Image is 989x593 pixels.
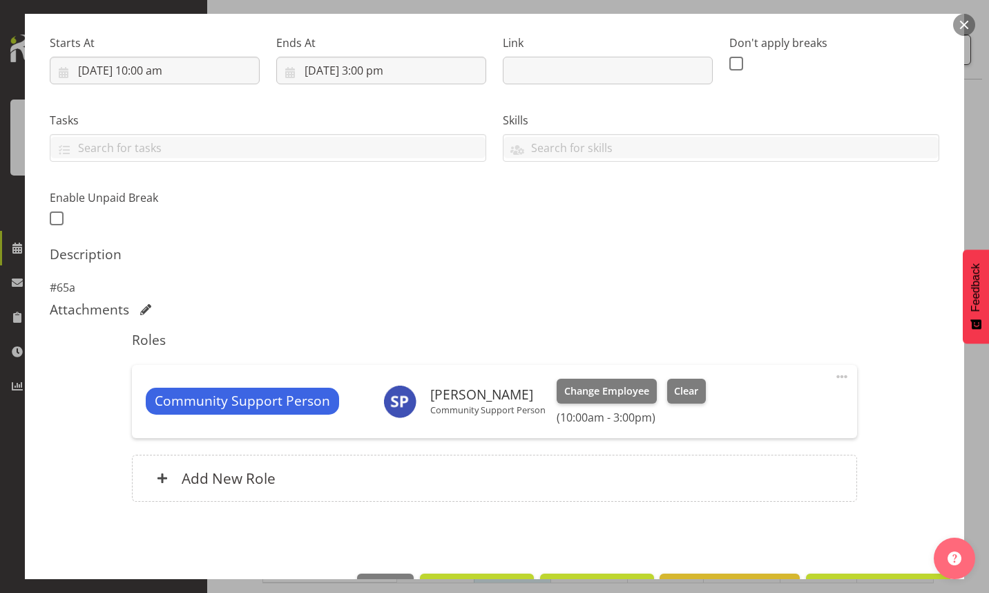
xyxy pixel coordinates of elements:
label: Tasks [50,112,486,129]
h5: Attachments [50,301,129,318]
input: Click to select... [50,57,260,84]
p: Community Support Person [430,404,546,415]
label: Ends At [276,35,486,51]
input: Click to select... [276,57,486,84]
h5: Description [50,246,939,263]
label: Don't apply breaks [729,35,939,51]
img: sanjay-prasad8811.jpg [383,385,416,418]
h6: (10:00am - 3:00pm) [557,411,706,424]
label: Starts At [50,35,260,51]
img: help-xxl-2.png [948,552,961,565]
span: Clear [674,384,698,399]
span: Feedback [970,263,982,312]
button: Clear [667,379,707,404]
label: Skills [503,112,939,129]
button: Feedback - Show survey [963,250,989,343]
span: Community Support Person [155,391,330,411]
p: #65a [50,279,939,296]
h6: [PERSON_NAME] [430,387,546,402]
input: Search for tasks [50,137,486,158]
input: Search for skills [503,137,939,158]
h6: Add New Role [182,469,276,487]
span: Change Employee [564,384,649,399]
button: Change Employee [557,379,657,404]
label: Enable Unpaid Break [50,189,260,206]
label: Link [503,35,713,51]
h5: Roles [132,332,856,348]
